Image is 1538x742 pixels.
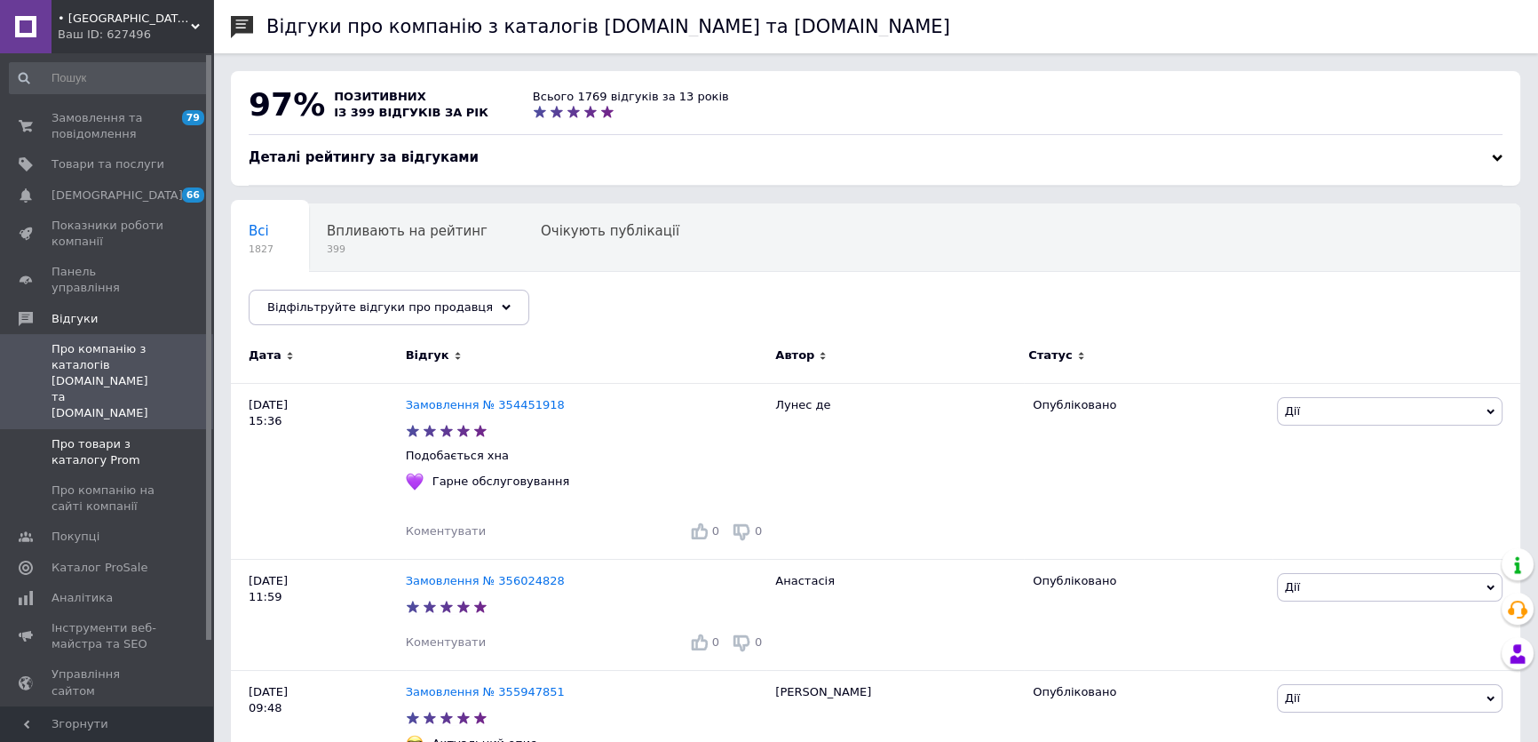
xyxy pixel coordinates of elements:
[712,524,719,538] span: 0
[52,620,164,652] span: Інструменти веб-майстра та SEO
[712,635,719,649] span: 0
[1028,347,1073,363] span: Статус
[334,106,488,119] span: із 399 відгуків за рік
[182,187,204,203] span: 66
[249,149,479,165] span: Деталі рейтингу за відгуками
[58,27,213,43] div: Ваш ID: 627496
[52,341,164,422] span: Про компанію з каталогів [DOMAIN_NAME] та [DOMAIN_NAME]
[406,635,486,649] span: Коментувати
[266,16,950,37] h1: Відгуки про компанію з каталогів [DOMAIN_NAME] та [DOMAIN_NAME]
[249,347,281,363] span: Дата
[334,90,426,103] span: позитивних
[1285,691,1300,705] span: Дії
[428,474,574,490] div: Гарне обслуговування
[533,89,729,105] div: Всього 1769 відгуків за 13 років
[249,148,1502,167] div: Деталі рейтингу за відгуками
[327,243,488,256] span: 399
[231,272,464,339] div: Опубліковані без коментаря
[9,62,209,94] input: Пошук
[766,383,1024,559] div: Лунес де
[52,529,99,545] span: Покупці
[755,524,762,538] span: 0
[541,223,679,239] span: Очікують публікації
[406,523,486,539] div: Коментувати
[327,223,488,239] span: Впливають на рейтинг
[52,311,98,327] span: Відгуки
[406,574,565,587] a: Замовлення № 356024828
[231,383,406,559] div: [DATE] 15:36
[406,473,424,491] img: :purple_heart:
[249,243,274,256] span: 1827
[231,560,406,671] div: [DATE] 11:59
[267,300,493,314] span: Відфільтруйте відгуки про продавця
[52,110,164,142] span: Замовлення та повідомлення
[52,218,164,250] span: Показники роботи компанії
[52,590,113,606] span: Аналітика
[406,347,449,363] span: Відгук
[406,685,565,698] a: Замовлення № 355947851
[249,223,269,239] span: Всі
[58,11,191,27] span: • AUSHAL • ПРИКРАСИ
[766,560,1024,671] div: Анастасія
[1285,580,1300,594] span: Дії
[1033,573,1263,589] div: Опубліковано
[52,264,164,296] span: Панель управління
[406,524,486,538] span: Коментувати
[406,398,565,411] a: Замовлення № 354451918
[52,436,164,468] span: Про товари з каталогу Prom
[1033,397,1263,413] div: Опубліковано
[406,448,767,464] p: Подобається хна
[755,635,762,649] span: 0
[52,666,164,698] span: Управління сайтом
[1285,404,1300,418] span: Дії
[775,347,814,363] span: Автор
[1033,684,1263,700] div: Опубліковано
[52,560,147,576] span: Каталог ProSale
[52,483,164,515] span: Про компанію на сайті компанії
[52,156,164,172] span: Товари та послуги
[249,86,325,123] span: 97%
[249,291,429,307] span: Опубліковані без комен...
[406,634,486,650] div: Коментувати
[52,187,183,203] span: [DEMOGRAPHIC_DATA]
[182,110,204,125] span: 79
